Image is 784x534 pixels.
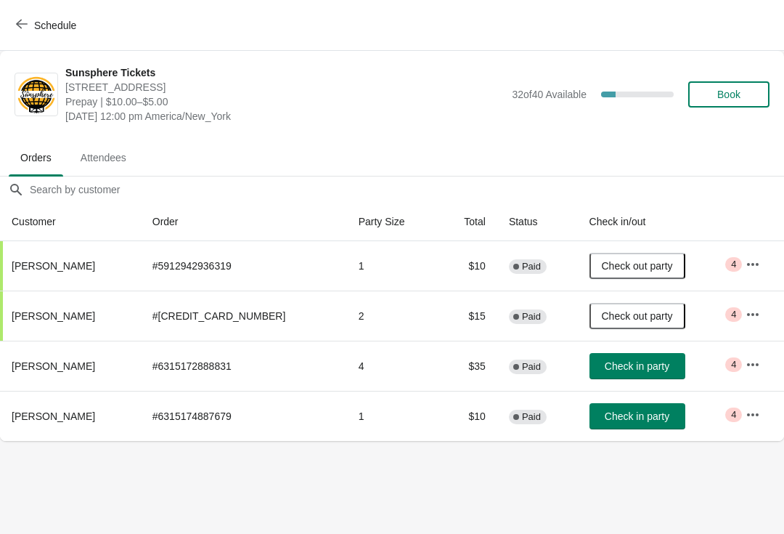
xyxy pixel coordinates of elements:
[438,241,497,291] td: $10
[65,65,505,80] span: Sunsphere Tickets
[12,410,95,422] span: [PERSON_NAME]
[522,311,541,323] span: Paid
[12,260,95,272] span: [PERSON_NAME]
[9,145,63,171] span: Orders
[589,353,685,379] button: Check in party
[717,89,740,100] span: Book
[65,94,505,109] span: Prepay | $10.00–$5.00
[438,391,497,441] td: $10
[347,203,438,241] th: Party Size
[512,89,587,100] span: 32 of 40 Available
[589,253,685,279] button: Check out party
[347,341,438,391] td: 4
[589,403,685,429] button: Check in party
[438,341,497,391] td: $35
[69,145,138,171] span: Attendees
[347,391,438,441] td: 1
[522,361,541,373] span: Paid
[522,261,541,272] span: Paid
[7,12,88,39] button: Schedule
[141,391,347,441] td: # 6315174887679
[731,309,736,320] span: 4
[522,411,541,423] span: Paid
[29,177,784,203] input: Search by customer
[141,241,347,291] td: # 5912942936319
[141,341,347,391] td: # 6315172888831
[602,310,673,322] span: Check out party
[15,75,57,115] img: Sunsphere Tickets
[602,260,673,272] span: Check out party
[141,203,347,241] th: Order
[605,410,669,422] span: Check in party
[12,310,95,322] span: [PERSON_NAME]
[438,291,497,341] td: $15
[65,109,505,124] span: [DATE] 12:00 pm America/New_York
[438,203,497,241] th: Total
[347,291,438,341] td: 2
[65,80,505,94] span: [STREET_ADDRESS]
[605,360,669,372] span: Check in party
[731,359,736,371] span: 4
[578,203,735,241] th: Check in/out
[12,360,95,372] span: [PERSON_NAME]
[589,303,685,329] button: Check out party
[141,291,347,341] td: # [CREDIT_CARD_NUMBER]
[497,203,578,241] th: Status
[731,409,736,421] span: 4
[34,20,76,31] span: Schedule
[347,241,438,291] td: 1
[731,259,736,270] span: 4
[688,81,769,108] button: Book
